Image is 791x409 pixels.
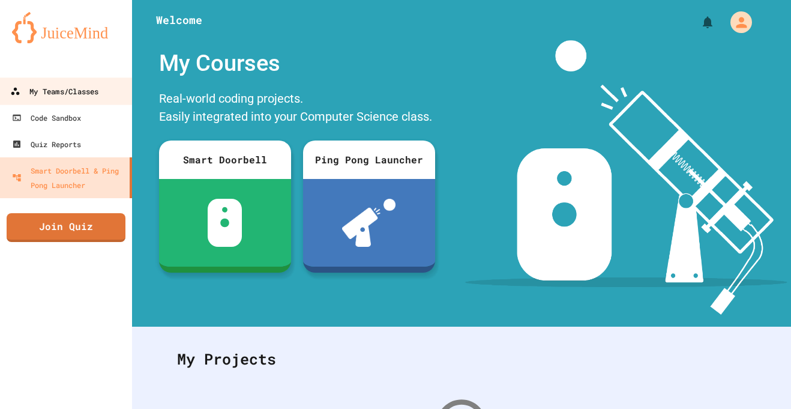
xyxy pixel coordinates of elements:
div: My Projects [165,336,758,383]
img: sdb-white.svg [208,199,242,247]
div: Smart Doorbell [159,141,291,179]
img: banner-image-my-projects.png [465,40,787,315]
a: Join Quiz [7,213,125,242]
div: Real-world coding projects. Easily integrated into your Computer Science class. [153,86,441,132]
img: ppl-with-ball.png [342,199,395,247]
div: Quiz Reports [12,137,81,151]
div: My Notifications [678,12,718,32]
div: Code Sandbox [12,111,81,125]
div: My Teams/Classes [10,84,98,99]
div: Ping Pong Launcher [303,141,435,179]
div: My Courses [153,40,441,86]
img: logo-orange.svg [12,12,120,43]
div: My Account [718,8,755,36]
div: Smart Doorbell & Ping Pong Launcher [12,163,125,192]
